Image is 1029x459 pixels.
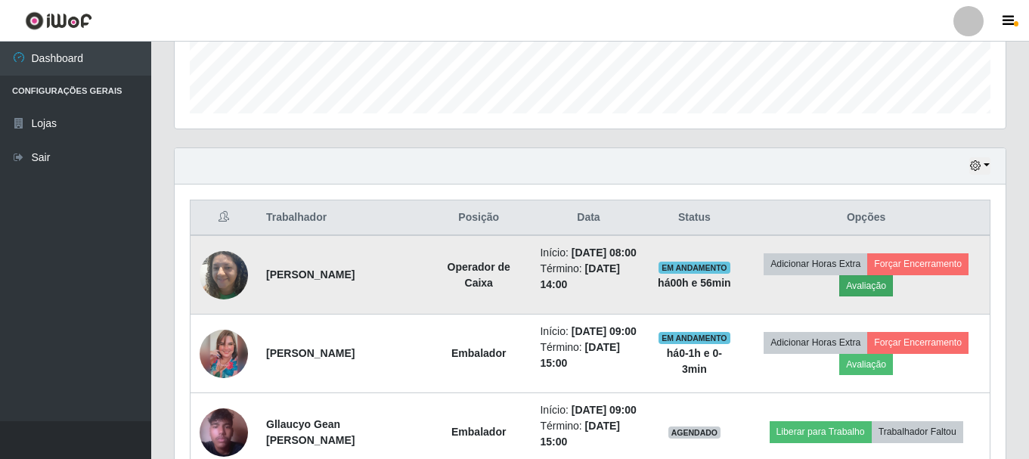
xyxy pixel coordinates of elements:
li: Início: [540,324,637,340]
button: Trabalhador Faltou [872,421,963,442]
strong: [PERSON_NAME] [266,347,355,359]
button: Avaliação [839,275,893,296]
strong: Gllaucyo Gean [PERSON_NAME] [266,418,355,446]
li: Início: [540,402,637,418]
span: EM ANDAMENTO [659,332,730,344]
img: 1753388876118.jpeg [200,330,248,378]
th: Posição [426,200,532,236]
th: Opções [742,200,990,236]
strong: há 0-1 h e 0-3 min [667,347,722,375]
li: Início: [540,245,637,261]
li: Término: [540,418,637,450]
strong: Embalador [451,347,506,359]
th: Status [646,200,743,236]
strong: Operador de Caixa [448,261,510,289]
strong: há 00 h e 56 min [658,277,731,289]
button: Avaliação [839,354,893,375]
img: CoreUI Logo [25,11,92,30]
time: [DATE] 09:00 [572,325,637,337]
th: Trabalhador [257,200,426,236]
li: Término: [540,261,637,293]
button: Liberar para Trabalho [770,421,872,442]
button: Adicionar Horas Extra [764,332,867,353]
th: Data [531,200,646,236]
strong: [PERSON_NAME] [266,268,355,281]
button: Forçar Encerramento [867,253,969,274]
time: [DATE] 09:00 [572,404,637,416]
li: Término: [540,340,637,371]
img: 1736128144098.jpeg [200,243,248,307]
button: Forçar Encerramento [867,332,969,353]
span: EM ANDAMENTO [659,262,730,274]
strong: Embalador [451,426,506,438]
span: AGENDADO [668,426,721,439]
time: [DATE] 08:00 [572,247,637,259]
button: Adicionar Horas Extra [764,253,867,274]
